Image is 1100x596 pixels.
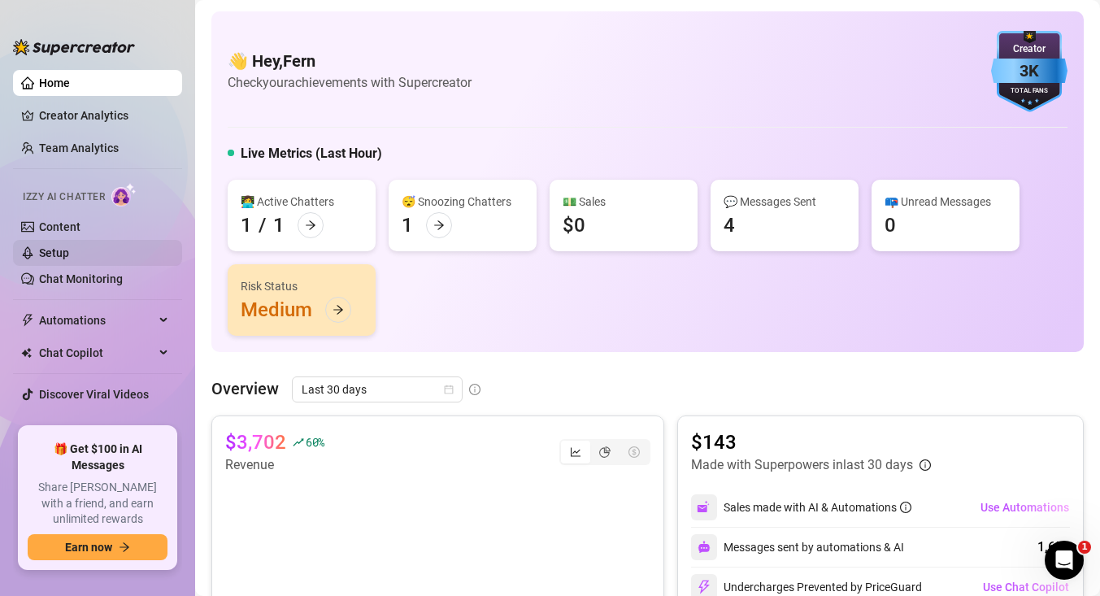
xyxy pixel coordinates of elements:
span: arrow-right [119,542,130,553]
a: Home [39,76,70,89]
div: 😴 Snoozing Chatters [402,193,524,211]
div: Total Fans [991,86,1067,97]
span: arrow-right [305,220,316,231]
div: 1 [273,212,285,238]
img: svg%3e [697,500,711,515]
a: Team Analytics [39,141,119,154]
img: AI Chatter [111,183,137,207]
h5: Live Metrics (Last Hour) [241,144,382,163]
div: 💬 Messages Sent [724,193,846,211]
div: 4 [724,212,735,238]
span: rise [293,437,304,448]
span: 1 [1078,541,1091,554]
div: Sales made with AI & Automations [724,498,911,516]
a: Discover Viral Videos [39,388,149,401]
span: Last 30 days [302,377,453,402]
img: logo-BBDzfeDw.svg [13,39,135,55]
article: Overview [211,376,279,401]
article: $3,702 [225,429,286,455]
span: line-chart [570,446,581,458]
img: Chat Copilot [21,347,32,359]
button: Earn nowarrow-right [28,534,167,560]
div: Creator [991,41,1067,57]
span: Automations [39,307,154,333]
div: Risk Status [241,277,363,295]
span: Chat Copilot [39,340,154,366]
div: 0 [885,212,896,238]
span: pie-chart [599,446,611,458]
span: info-circle [920,459,931,471]
span: info-circle [469,384,480,395]
span: arrow-right [333,304,344,315]
span: dollar-circle [628,446,640,458]
span: 🎁 Get $100 in AI Messages [28,442,167,473]
a: Chat Monitoring [39,272,123,285]
span: Use Automations [980,501,1069,514]
a: Setup [39,246,69,259]
div: 1 [241,212,252,238]
div: Messages sent by automations & AI [691,534,904,560]
span: info-circle [900,502,911,513]
article: Made with Superpowers in last 30 days [691,455,913,475]
article: $143 [691,429,931,455]
article: Revenue [225,455,324,475]
span: thunderbolt [21,314,34,327]
article: Check your achievements with Supercreator [228,72,472,93]
img: svg%3e [698,541,711,554]
div: 📪 Unread Messages [885,193,1007,211]
span: calendar [444,385,454,394]
span: Use Chat Copilot [983,581,1069,594]
span: Earn now [65,541,112,554]
a: Creator Analytics [39,102,169,128]
h4: 👋 Hey, Fern [228,50,472,72]
div: 👩‍💻 Active Chatters [241,193,363,211]
span: 60 % [306,434,324,450]
span: Izzy AI Chatter [23,189,105,205]
div: 1,652 [1037,537,1070,557]
span: Share [PERSON_NAME] with a friend, and earn unlimited rewards [28,480,167,528]
img: blue-badge-DgoSNQY1.svg [991,31,1067,112]
div: 3K [991,59,1067,84]
div: 1 [402,212,413,238]
div: $0 [563,212,585,238]
div: 💵 Sales [563,193,685,211]
div: segmented control [559,439,650,465]
a: Content [39,220,80,233]
img: svg%3e [697,580,711,594]
span: arrow-right [433,220,445,231]
iframe: Intercom live chat [1045,541,1084,580]
button: Use Automations [980,494,1070,520]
